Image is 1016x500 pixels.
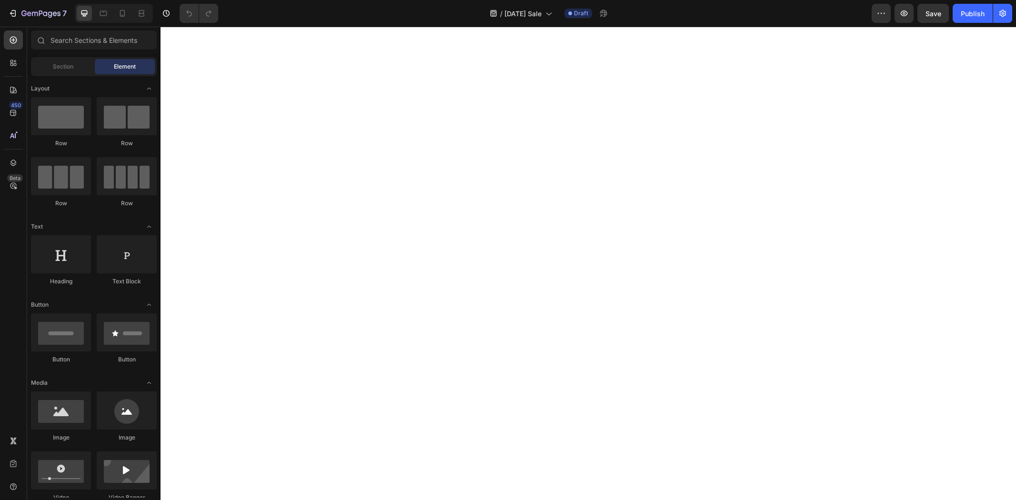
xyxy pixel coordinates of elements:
[7,174,23,182] div: Beta
[161,27,1016,500] iframe: Design area
[31,355,91,364] div: Button
[97,277,157,286] div: Text Block
[62,8,67,19] p: 7
[31,433,91,442] div: Image
[31,222,43,231] span: Text
[31,300,49,309] span: Button
[97,199,157,208] div: Row
[97,139,157,148] div: Row
[31,277,91,286] div: Heading
[141,297,157,312] span: Toggle open
[31,84,50,93] span: Layout
[31,139,91,148] div: Row
[953,4,993,23] button: Publish
[53,62,73,71] span: Section
[141,375,157,390] span: Toggle open
[31,199,91,208] div: Row
[97,433,157,442] div: Image
[31,30,157,50] input: Search Sections & Elements
[961,9,985,19] div: Publish
[4,4,71,23] button: 7
[31,379,48,387] span: Media
[504,9,542,19] span: [DATE] Sale
[180,4,218,23] div: Undo/Redo
[97,355,157,364] div: Button
[114,62,136,71] span: Element
[917,4,949,23] button: Save
[9,101,23,109] div: 450
[925,10,941,18] span: Save
[141,81,157,96] span: Toggle open
[574,9,588,18] span: Draft
[500,9,503,19] span: /
[141,219,157,234] span: Toggle open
